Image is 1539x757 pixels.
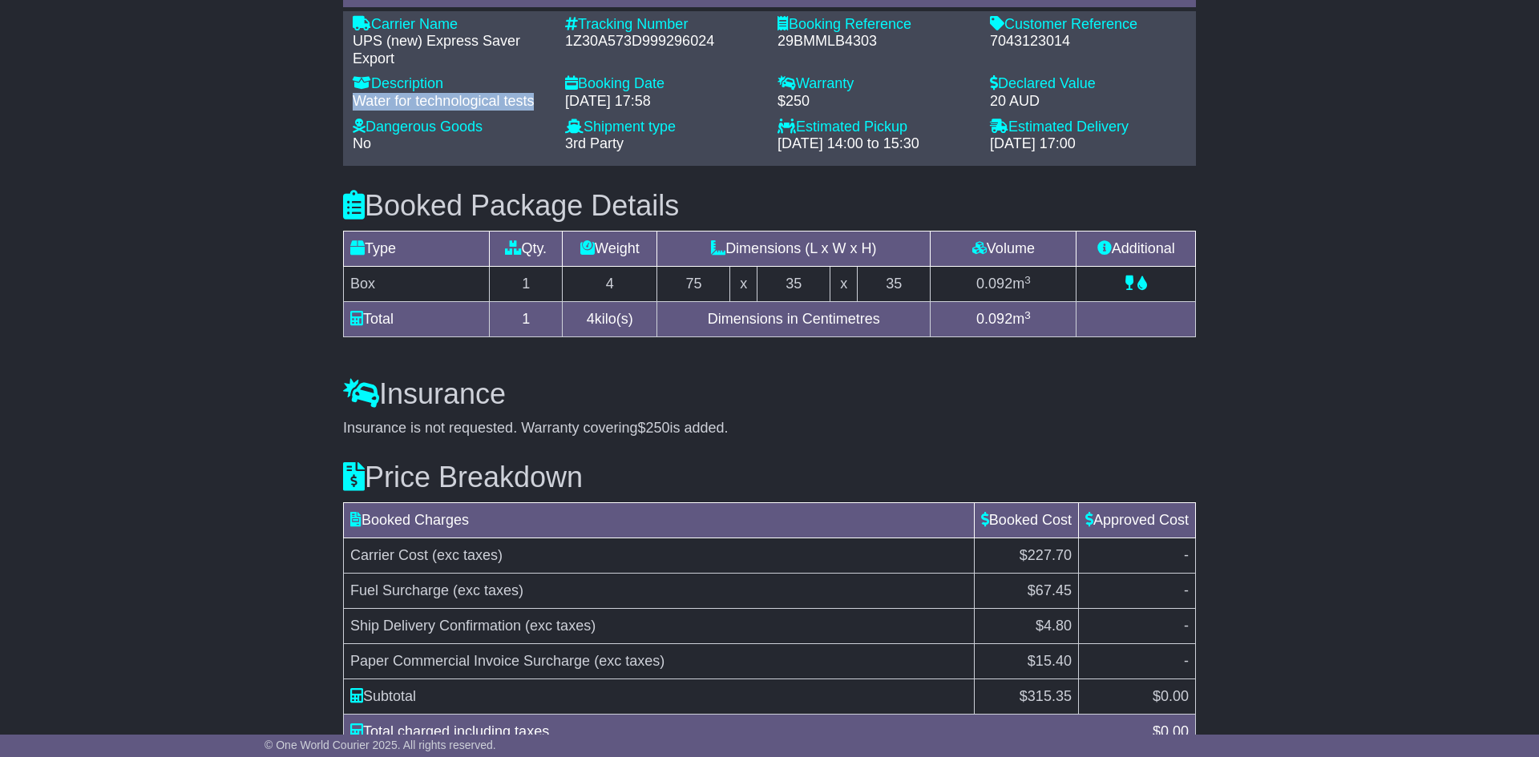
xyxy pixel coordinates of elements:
span: 3rd Party [565,135,624,151]
td: m [931,302,1076,337]
span: - [1184,547,1189,563]
td: Weight [563,232,657,267]
div: 1Z30A573D999296024 [565,33,761,50]
div: Customer Reference [990,16,1186,34]
span: (exc taxes) [453,582,523,598]
span: (exc taxes) [525,618,596,634]
div: 29BMMLB4303 [778,33,974,50]
h3: Insurance [343,378,1196,410]
span: $15.40 [1028,653,1072,669]
span: - [1184,653,1189,669]
td: m [931,267,1076,302]
td: $ [1078,679,1195,715]
td: Dimensions in Centimetres [657,302,931,337]
td: x [730,267,757,302]
td: Type [344,232,490,267]
td: Total [344,302,490,337]
td: 35 [757,267,830,302]
div: [DATE] 14:00 to 15:30 [778,135,974,153]
div: [DATE] 17:00 [990,135,1186,153]
span: 0.00 [1161,723,1189,739]
div: Description [353,75,549,93]
td: Box [344,267,490,302]
div: Carrier Name [353,16,549,34]
td: kilo(s) [563,302,657,337]
td: x [830,267,858,302]
td: 1 [490,302,563,337]
div: UPS (new) Express Saver Export [353,33,549,67]
span: 0.092 [976,311,1012,327]
div: Shipment type [565,119,761,136]
div: Estimated Pickup [778,119,974,136]
span: © One World Courier 2025. All rights reserved. [265,739,496,751]
div: Declared Value [990,75,1186,93]
span: 4 [587,311,595,327]
td: 1 [490,267,563,302]
td: 35 [858,267,931,302]
div: 7043123014 [990,33,1186,50]
span: $4.80 [1036,618,1072,634]
td: Subtotal [344,679,975,715]
div: Dangerous Goods [353,119,549,136]
span: (exc taxes) [432,547,503,563]
td: Booked Cost [974,503,1078,538]
td: Booked Charges [344,503,975,538]
span: Fuel Surcharge [350,582,449,598]
div: 20 AUD [990,93,1186,111]
td: 75 [657,267,730,302]
td: 4 [563,267,657,302]
span: 0.092 [976,276,1012,292]
div: [DATE] 17:58 [565,93,761,111]
div: Total charged including taxes [342,721,1145,743]
div: Booking Date [565,75,761,93]
span: Ship Delivery Confirmation [350,618,521,634]
span: - [1184,618,1189,634]
div: $ [1145,721,1197,743]
td: Additional [1076,232,1196,267]
span: No [353,135,371,151]
td: Dimensions (L x W x H) [657,232,931,267]
span: $67.45 [1028,582,1072,598]
span: $227.70 [1020,547,1072,563]
div: Insurance is not requested. Warranty covering is added. [343,420,1196,437]
td: $ [974,679,1078,715]
span: $250 [638,420,670,436]
div: Warranty [778,75,974,93]
sup: 3 [1024,309,1031,321]
h3: Price Breakdown [343,461,1196,493]
sup: 3 [1024,274,1031,286]
div: Estimated Delivery [990,119,1186,136]
div: Booking Reference [778,16,974,34]
div: Tracking Number [565,16,761,34]
td: Volume [931,232,1076,267]
td: Qty. [490,232,563,267]
span: 0.00 [1161,688,1189,704]
div: Water for technological tests [353,93,549,111]
span: Carrier Cost [350,547,428,563]
span: Paper Commercial Invoice Surcharge [350,653,590,669]
span: - [1184,582,1189,598]
div: $250 [778,93,974,111]
h3: Booked Package Details [343,190,1196,222]
td: Approved Cost [1078,503,1195,538]
span: 315.35 [1028,688,1072,704]
span: (exc taxes) [594,653,664,669]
